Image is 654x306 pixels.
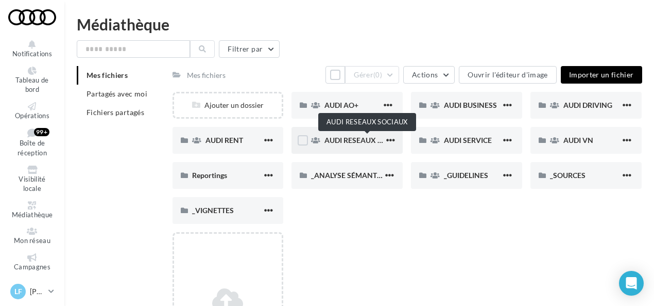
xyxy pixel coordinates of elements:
[87,89,147,98] span: Partagés avec moi
[14,236,50,245] span: Mon réseau
[19,175,45,193] span: Visibilité locale
[8,38,56,60] button: Notifications
[14,263,50,271] span: Campagnes
[8,164,56,195] a: Visibilité locale
[324,136,409,144] span: AUDI RESEAUX SOCIAUX
[318,113,416,131] div: AUDI RESEAUX SOCIAUX
[412,70,438,79] span: Actions
[324,101,358,109] span: AUDI AO+
[561,66,642,84] button: Importer un fichier
[569,70,634,79] span: Importer un fichier
[8,225,56,247] a: Mon réseau
[444,171,488,180] span: _GUIDELINES
[563,136,593,144] span: AUDI VN
[87,71,128,79] span: Mes fichiers
[12,50,52,58] span: Notifications
[30,286,44,297] p: [PERSON_NAME]
[34,128,49,136] div: 99+
[8,65,56,96] a: Tableau de bord
[459,66,556,84] button: Ouvrir l'éditeur d'image
[444,101,497,109] span: AUDI BUSINESS
[8,282,56,301] a: LF [PERSON_NAME]
[311,171,394,180] span: _ANALYSE SÉMANTIQUE
[219,40,280,58] button: Filtrer par
[550,171,586,180] span: _SOURCES
[77,17,642,32] div: Médiathèque
[8,100,56,122] a: Opérations
[403,66,455,84] button: Actions
[192,206,234,215] span: _VIGNETTES
[192,171,227,180] span: Reportings
[8,199,56,221] a: Médiathèque
[18,139,47,157] span: Boîte de réception
[563,101,612,109] span: AUDI DRIVING
[373,71,382,79] span: (0)
[444,136,492,144] span: AUDI SERVICE
[174,100,282,110] div: Ajouter un dossier
[187,70,226,80] div: Mes fichiers
[15,111,49,120] span: Opérations
[15,76,48,94] span: Tableau de bord
[12,211,53,219] span: Médiathèque
[8,251,56,273] a: Campagnes
[345,66,399,84] button: Gérer(0)
[8,126,56,159] a: Boîte de réception 99+
[87,108,144,117] span: Fichiers partagés
[14,286,22,297] span: LF
[619,271,644,296] div: Open Intercom Messenger
[205,136,243,144] span: AUDI RENT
